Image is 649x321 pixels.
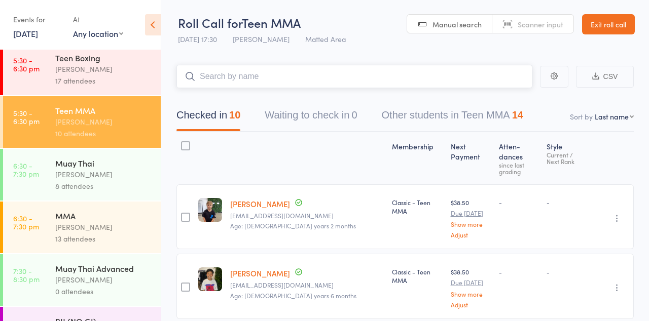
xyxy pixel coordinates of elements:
div: [PERSON_NAME] [55,274,152,286]
a: 6:30 -7:30 pmMMA[PERSON_NAME]13 attendees [3,202,161,253]
button: Other students in Teen MMA14 [382,104,523,131]
div: Membership [388,136,446,180]
a: [PERSON_NAME] [230,198,290,209]
time: 5:30 - 6:30 pm [13,56,40,72]
div: Classic - Teen MMA [392,267,442,285]
span: Manual search [432,19,482,29]
div: - [547,267,593,276]
div: Teen MMA [55,105,152,116]
div: Next Payment [447,136,495,180]
a: 5:30 -6:30 pmTeen MMA[PERSON_NAME]10 attendees [3,96,161,148]
time: 6:30 - 7:30 pm [13,162,39,178]
small: Due [DATE] [451,279,491,286]
div: 0 [351,109,357,121]
div: 8 attendees [55,180,152,192]
div: 14 [512,109,523,121]
div: $38.50 [451,267,491,307]
div: 10 attendees [55,128,152,139]
img: image1739428067.png [198,198,222,222]
div: - [547,198,593,207]
a: 6:30 -7:30 pmMuay Thai[PERSON_NAME]8 attendees [3,149,161,200]
div: - [499,198,539,207]
span: [PERSON_NAME] [233,34,290,44]
div: 13 attendees [55,233,152,245]
div: 0 attendees [55,286,152,297]
a: Show more [451,221,491,227]
div: At [73,11,123,28]
div: Style [543,136,597,180]
a: Adjust [451,231,491,238]
small: Due [DATE] [451,210,491,217]
div: 10 [229,109,240,121]
div: $38.50 [451,198,491,238]
a: [PERSON_NAME] [230,268,290,278]
span: Scanner input [518,19,563,29]
small: Tomekbla@gmail.com [230,212,384,219]
div: since last grading [499,162,539,175]
a: Exit roll call [582,14,635,34]
div: [PERSON_NAME] [55,116,152,128]
span: Age: [DEMOGRAPHIC_DATA] years 6 months [230,291,356,300]
div: MMA [55,210,152,221]
a: Adjust [451,301,491,308]
div: Classic - Teen MMA [392,198,442,215]
div: [PERSON_NAME] [55,169,152,180]
small: Baileyob2012@gmail.com [230,282,384,289]
a: 5:30 -6:30 pmTeen Boxing[PERSON_NAME]17 attendees [3,44,161,95]
a: Show more [451,291,491,297]
div: - [499,267,539,276]
div: [PERSON_NAME] [55,63,152,75]
div: Atten­dances [495,136,543,180]
time: 6:30 - 7:30 pm [13,214,39,230]
button: Checked in10 [176,104,240,131]
div: Current / Next Rank [547,151,593,165]
time: 7:30 - 8:30 pm [13,267,40,283]
input: Search by name [176,65,532,88]
div: [PERSON_NAME] [55,221,152,233]
div: Muay Thai [55,157,152,169]
button: CSV [576,66,634,88]
span: Matted Area [305,34,346,44]
span: Age: [DEMOGRAPHIC_DATA] years 2 months [230,221,356,230]
img: image1738824670.png [198,267,222,291]
span: [DATE] 17:30 [178,34,217,44]
div: Any location [73,28,123,39]
div: 17 attendees [55,75,152,87]
label: Sort by [570,111,593,122]
span: Roll Call for [178,14,242,31]
div: Last name [595,111,629,122]
div: Muay Thai Advanced [55,263,152,274]
a: [DATE] [13,28,38,39]
div: Teen Boxing [55,52,152,63]
a: 7:30 -8:30 pmMuay Thai Advanced[PERSON_NAME]0 attendees [3,254,161,306]
span: Teen MMA [242,14,301,31]
div: Events for [13,11,63,28]
button: Waiting to check in0 [265,104,357,131]
time: 5:30 - 6:30 pm [13,109,40,125]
